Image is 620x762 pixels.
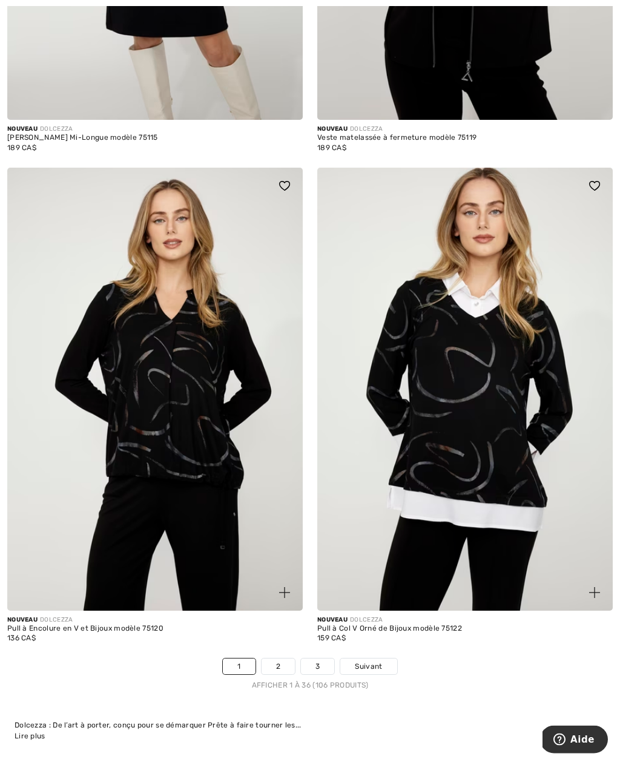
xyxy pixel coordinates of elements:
div: DOLCEZZA [317,125,613,134]
span: Nouveau [317,126,348,133]
div: Veste matelassée à fermeture modèle 75119 [317,134,613,143]
span: Nouveau [7,126,38,133]
span: Suivant [355,662,382,672]
iframe: Ouvre un widget dans lequel vous pouvez trouver plus d’informations [542,726,608,756]
img: Pull à Encolure en V et Bijoux modèle 75120. As sample [7,168,303,611]
img: heart_black_full.svg [279,182,290,191]
img: heart_black_full.svg [589,182,600,191]
div: Pull à Encolure en V et Bijoux modèle 75120 [7,625,303,634]
div: DOLCEZZA [7,125,303,134]
img: plus_v2.svg [279,588,290,599]
span: 189 CA$ [317,144,346,153]
div: Pull à Col V Orné de Bijoux modèle 75122 [317,625,613,634]
div: DOLCEZZA [7,616,303,625]
div: Dolcezza : De l’art à porter, conçu pour se démarquer Prête à faire tourner les... [15,720,605,731]
span: 136 CA$ [7,634,36,643]
img: Pull à Col V Orné de Bijoux modèle 75122. As sample [317,168,613,611]
div: DOLCEZZA [317,616,613,625]
span: Nouveau [317,617,348,624]
span: 159 CA$ [317,634,346,643]
a: 3 [301,659,334,675]
div: [PERSON_NAME] Mi-Longue modèle 75115 [7,134,303,143]
img: plus_v2.svg [589,588,600,599]
a: Suivant [340,659,397,675]
span: 189 CA$ [7,144,36,153]
span: Nouveau [7,617,38,624]
a: 2 [262,659,295,675]
a: 1 [223,659,255,675]
span: Lire plus [15,732,45,741]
